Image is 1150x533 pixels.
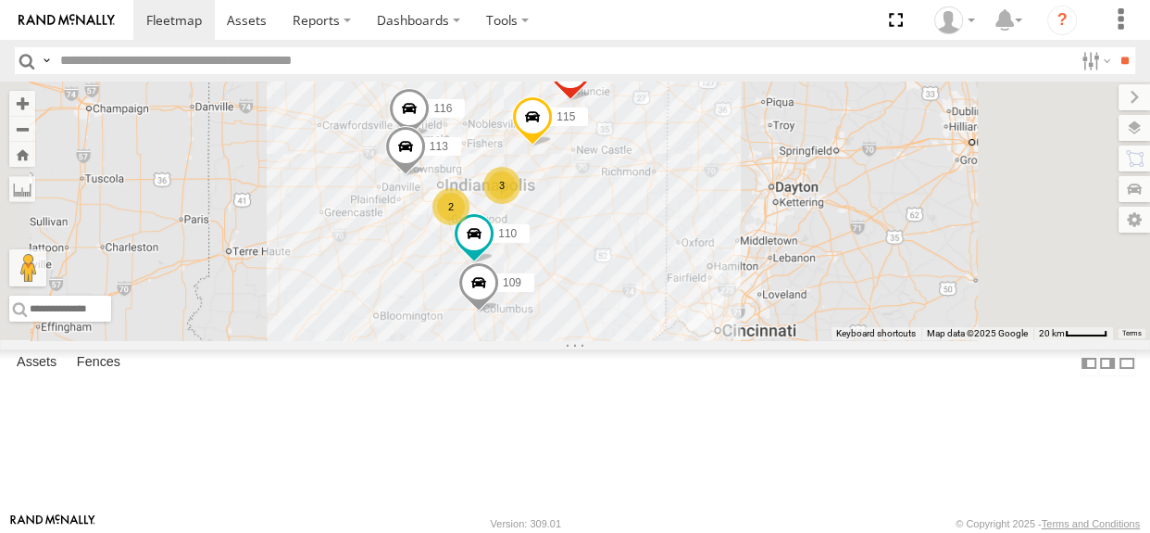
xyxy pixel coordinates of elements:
[1122,330,1142,337] a: Terms (opens in new tab)
[9,249,46,286] button: Drag Pegman onto the map to open Street View
[9,91,35,116] button: Zoom in
[1118,349,1136,376] label: Hide Summary Table
[928,6,981,34] div: Brandon Hickerson
[7,350,66,376] label: Assets
[1042,518,1140,529] a: Terms and Conditions
[483,167,520,204] div: 3
[9,116,35,142] button: Zoom out
[39,47,54,74] label: Search Query
[836,327,916,340] button: Keyboard shortcuts
[9,142,35,167] button: Zoom Home
[1080,349,1098,376] label: Dock Summary Table to the Left
[1119,207,1150,233] label: Map Settings
[927,328,1028,338] span: Map data ©2025 Google
[1074,47,1114,74] label: Search Filter Options
[1098,349,1117,376] label: Dock Summary Table to the Right
[68,350,130,376] label: Fences
[491,518,561,529] div: Version: 309.01
[956,518,1140,529] div: © Copyright 2025 -
[498,227,517,240] span: 110
[433,102,452,115] span: 116
[1047,6,1077,35] i: ?
[430,140,448,153] span: 113
[556,109,575,122] span: 115
[1039,328,1065,338] span: 20 km
[432,188,469,225] div: 2
[19,14,115,27] img: rand-logo.svg
[503,275,521,288] span: 109
[1033,327,1113,340] button: Map Scale: 20 km per 42 pixels
[10,514,95,533] a: Visit our Website
[9,176,35,202] label: Measure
